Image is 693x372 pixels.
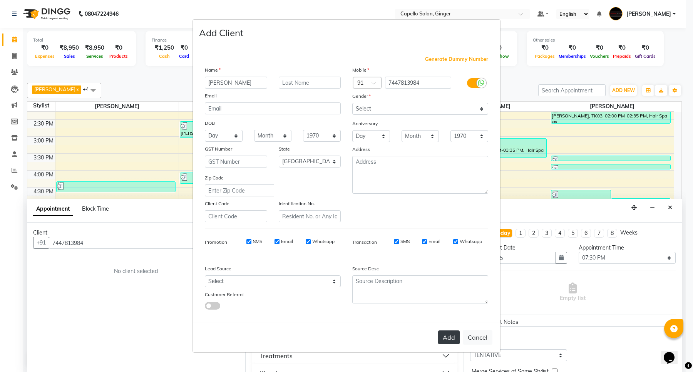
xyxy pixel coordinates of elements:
label: SMS [253,238,262,245]
input: Mobile [385,77,452,89]
input: Resident No. or Any Id [279,210,341,222]
label: Whatsapp [312,238,335,245]
label: Promotion [205,239,227,246]
label: Mobile [352,67,369,74]
input: Enter Zip Code [205,184,274,196]
label: Whatsapp [460,238,482,245]
label: GST Number [205,146,232,152]
label: Email [429,238,440,245]
button: Add [438,330,460,344]
label: Lead Source [205,265,231,272]
span: Generate Dummy Number [425,55,488,63]
label: Transaction [352,239,377,246]
label: Customer Referral [205,291,244,298]
h4: Add Client [199,26,243,40]
label: Zip Code [205,174,224,181]
input: First Name [205,77,267,89]
label: DOB [205,120,215,127]
button: Cancel [463,330,492,345]
label: Email [205,92,217,99]
input: Last Name [279,77,341,89]
label: Name [205,67,221,74]
label: Source Desc [352,265,379,272]
label: Address [352,146,370,153]
input: GST Number [205,156,267,168]
label: Client Code [205,200,229,207]
label: Gender [352,93,371,100]
label: State [279,146,290,152]
label: Identification No. [279,200,315,207]
input: Email [205,102,341,114]
label: Anniversary [352,120,378,127]
label: Email [281,238,293,245]
label: SMS [400,238,410,245]
input: Client Code [205,210,267,222]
